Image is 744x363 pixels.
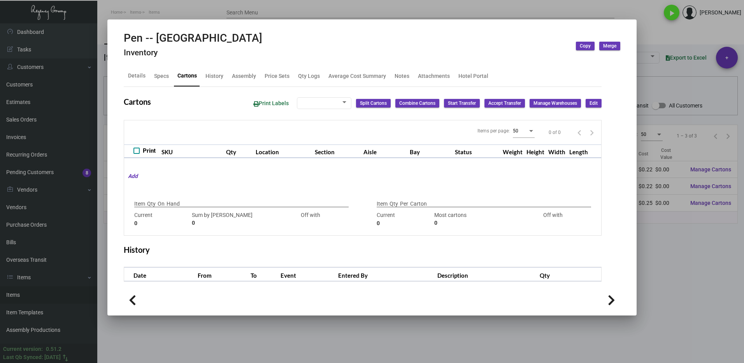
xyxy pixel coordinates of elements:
div: Hotel Portal [458,72,488,80]
button: Merge [599,42,620,50]
div: Price Sets [265,72,290,80]
div: Assembly [232,72,256,80]
th: Location [254,144,313,158]
span: Print [143,146,156,155]
th: Entered By [336,268,435,281]
th: Date [124,268,196,281]
div: Most cartons [434,211,522,227]
button: Start Transfer [444,99,480,107]
div: Notes [395,72,409,80]
p: Hand [167,200,180,208]
th: SKU [160,144,224,158]
span: 50 [513,128,518,134]
div: 0 of 0 [549,129,561,136]
button: Combine Cartons [395,99,439,107]
div: Off with [526,211,580,227]
th: Weight [501,144,525,158]
div: Details [128,72,146,80]
p: Qty [147,200,156,208]
div: Qty Logs [298,72,320,80]
th: Status [453,144,501,158]
div: Current [134,211,188,227]
span: Split Cartons [360,100,387,107]
button: Split Cartons [356,99,391,107]
div: Cartons [177,72,197,80]
p: Carton [410,200,427,208]
h2: History [124,245,150,254]
button: Accept Transfer [484,99,525,107]
th: Qty [224,144,254,158]
th: From [196,268,249,281]
div: Off with [284,211,337,227]
button: Next page [586,126,598,139]
div: Sum by [PERSON_NAME] [192,211,280,227]
th: Aisle [361,144,408,158]
h4: Inventory [124,48,262,58]
div: Specs [154,72,169,80]
p: Per [400,200,408,208]
th: Description [435,268,538,281]
h2: Cartons [124,97,151,106]
h2: Pen -- [GEOGRAPHIC_DATA] [124,32,262,45]
span: Copy [580,43,591,49]
div: History [205,72,223,80]
span: Manage Warehouses [533,100,577,107]
th: Bay [408,144,453,158]
th: Qty [538,268,601,281]
span: Accept Transfer [488,100,521,107]
span: Print Labels [253,100,289,106]
div: 0.51.2 [46,345,61,353]
p: Item [134,200,145,208]
button: Copy [576,42,595,50]
th: To [249,268,279,281]
th: Event [279,268,336,281]
div: Last Qb Synced: [DATE] [3,353,61,361]
div: Average Cost Summary [328,72,386,80]
div: Current version: [3,345,43,353]
span: Combine Cartons [399,100,435,107]
p: Qty [390,200,398,208]
mat-hint: Add [124,172,138,180]
button: Edit [586,99,602,107]
span: Start Transfer [448,100,476,107]
p: Item [377,200,388,208]
button: Print Labels [247,96,295,111]
th: Height [525,144,546,158]
button: Previous page [573,126,586,139]
th: Width [546,144,567,158]
th: Length [567,144,590,158]
button: Manage Warehouses [530,99,581,107]
mat-select: Items per page: [513,128,535,134]
span: Edit [590,100,598,107]
div: Items per page: [477,127,510,134]
th: Section [313,144,361,158]
p: On [158,200,165,208]
span: Merge [603,43,616,49]
div: Current [377,211,430,227]
div: Attachments [418,72,450,80]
